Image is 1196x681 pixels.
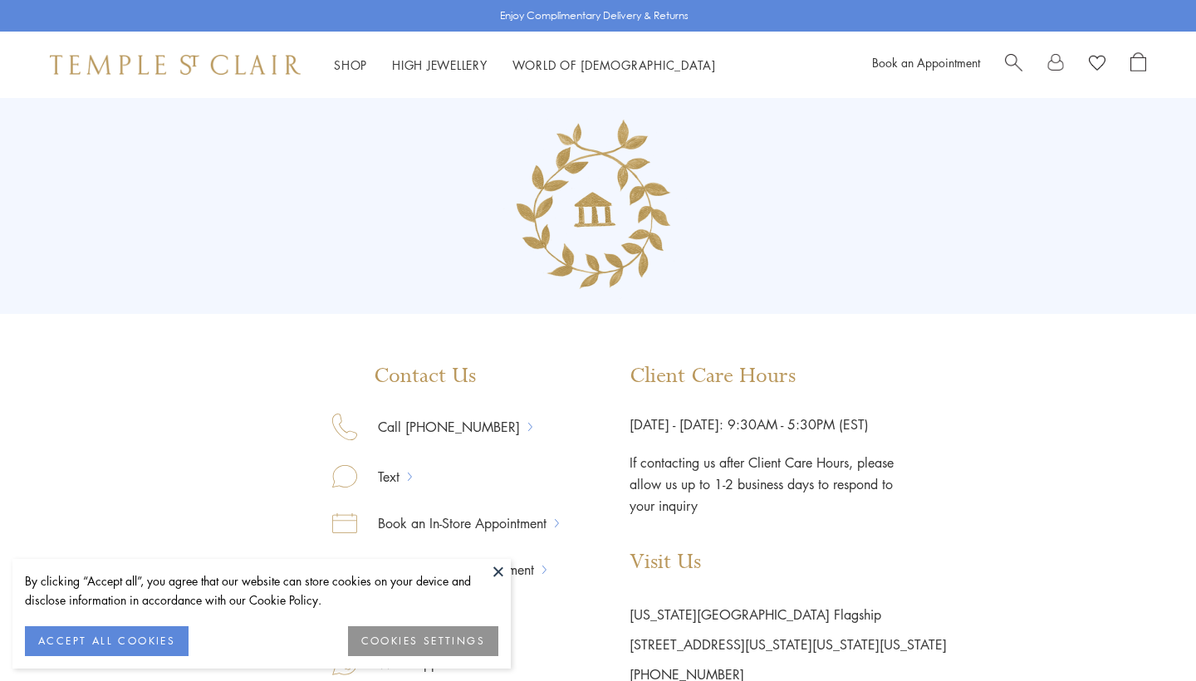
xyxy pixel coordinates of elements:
a: Call [PHONE_NUMBER] [357,416,528,438]
img: Group_135.png [497,105,700,308]
a: High JewelleryHigh Jewellery [392,56,488,73]
a: Search [1005,52,1022,77]
p: Visit Us [630,550,947,575]
a: Book an Appointment [872,54,980,71]
p: If contacting us after Client Care Hours, please allow us up to 1-2 business days to respond to y... [630,435,895,517]
p: Contact Us [332,364,559,389]
p: [US_STATE][GEOGRAPHIC_DATA] Flagship [630,600,947,630]
a: Open Shopping Bag [1130,52,1146,77]
a: World of [DEMOGRAPHIC_DATA]World of [DEMOGRAPHIC_DATA] [512,56,716,73]
a: ShopShop [334,56,367,73]
p: Client Care Hours [630,364,947,389]
a: View Wishlist [1089,52,1105,77]
a: Book an In-Store Appointment [357,512,555,534]
button: ACCEPT ALL COOKIES [25,626,189,656]
a: Text [357,466,408,487]
nav: Main navigation [334,55,716,76]
div: By clicking “Accept all”, you agree that our website can store cookies on your device and disclos... [25,571,498,610]
img: Temple St. Clair [50,55,301,75]
iframe: Gorgias live chat messenger [1113,603,1179,664]
p: [DATE] - [DATE]: 9:30AM - 5:30PM (EST) [630,414,947,435]
button: COOKIES SETTINGS [348,626,498,656]
a: [STREET_ADDRESS][US_STATE][US_STATE][US_STATE] [630,635,947,654]
p: Enjoy Complimentary Delivery & Returns [500,7,689,24]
